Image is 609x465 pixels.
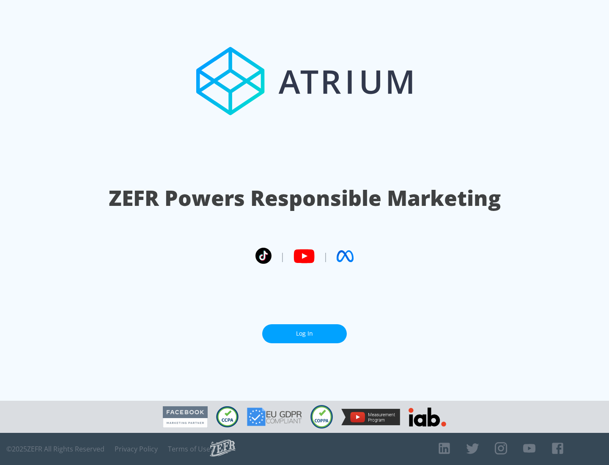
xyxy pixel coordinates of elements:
span: © 2025 ZEFR All Rights Reserved [6,445,104,453]
a: Log In [262,324,347,343]
h1: ZEFR Powers Responsible Marketing [109,183,501,213]
span: | [280,250,285,263]
img: COPPA Compliant [310,405,333,429]
img: CCPA Compliant [216,406,239,427]
span: | [323,250,328,263]
a: Privacy Policy [115,445,158,453]
img: GDPR Compliant [247,408,302,426]
a: Terms of Use [168,445,210,453]
img: Facebook Marketing Partner [163,406,208,428]
img: YouTube Measurement Program [341,409,400,425]
img: IAB [409,408,446,427]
